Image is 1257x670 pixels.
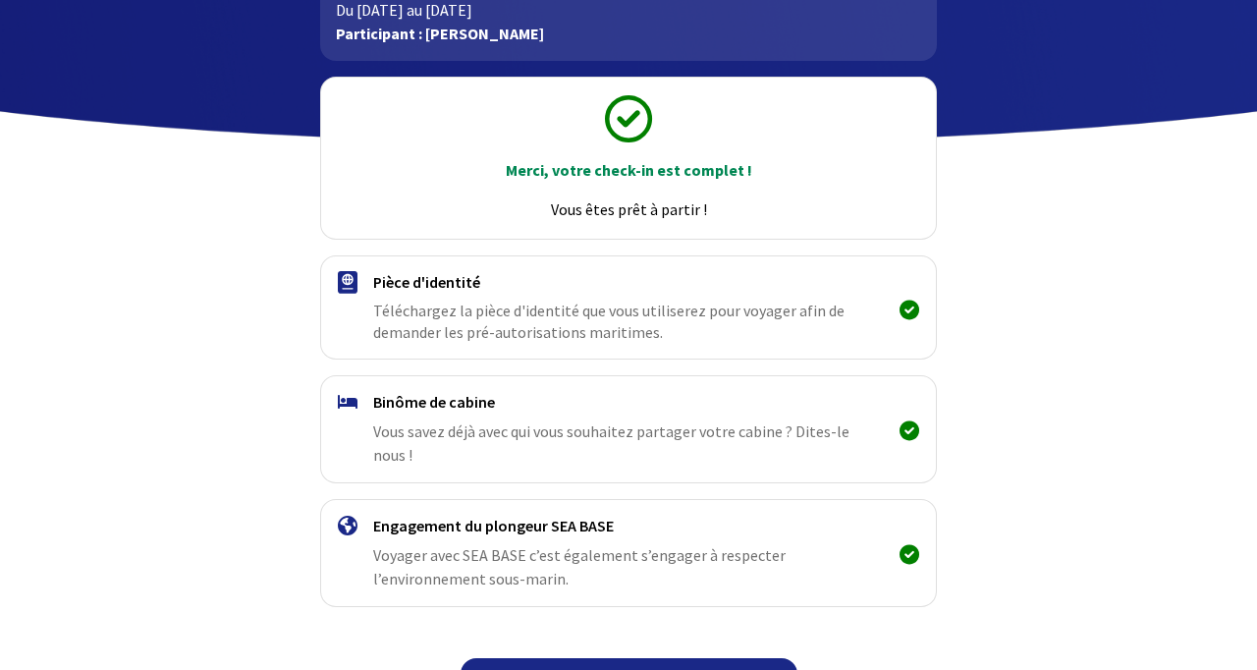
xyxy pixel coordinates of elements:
span: Vous savez déjà avec qui vous souhaitez partager votre cabine ? Dites-le nous ! [373,421,849,465]
p: Vous êtes prêt à partir ! [339,197,917,221]
img: engagement.svg [338,516,357,535]
h4: Binôme de cabine [373,392,883,412]
h4: Pièce d'identité [373,272,883,292]
h4: Engagement du plongeur SEA BASE [373,516,883,535]
img: passport.svg [338,271,357,294]
img: binome.svg [338,395,357,409]
span: Voyager avec SEA BASE c’est également s’engager à respecter l’environnement sous-marin. [373,545,786,588]
span: Téléchargez la pièce d'identité que vous utiliserez pour voyager afin de demander les pré-autoris... [373,300,859,343]
p: Merci, votre check-in est complet ! [339,158,917,182]
p: Participant : [PERSON_NAME] [336,22,920,45]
